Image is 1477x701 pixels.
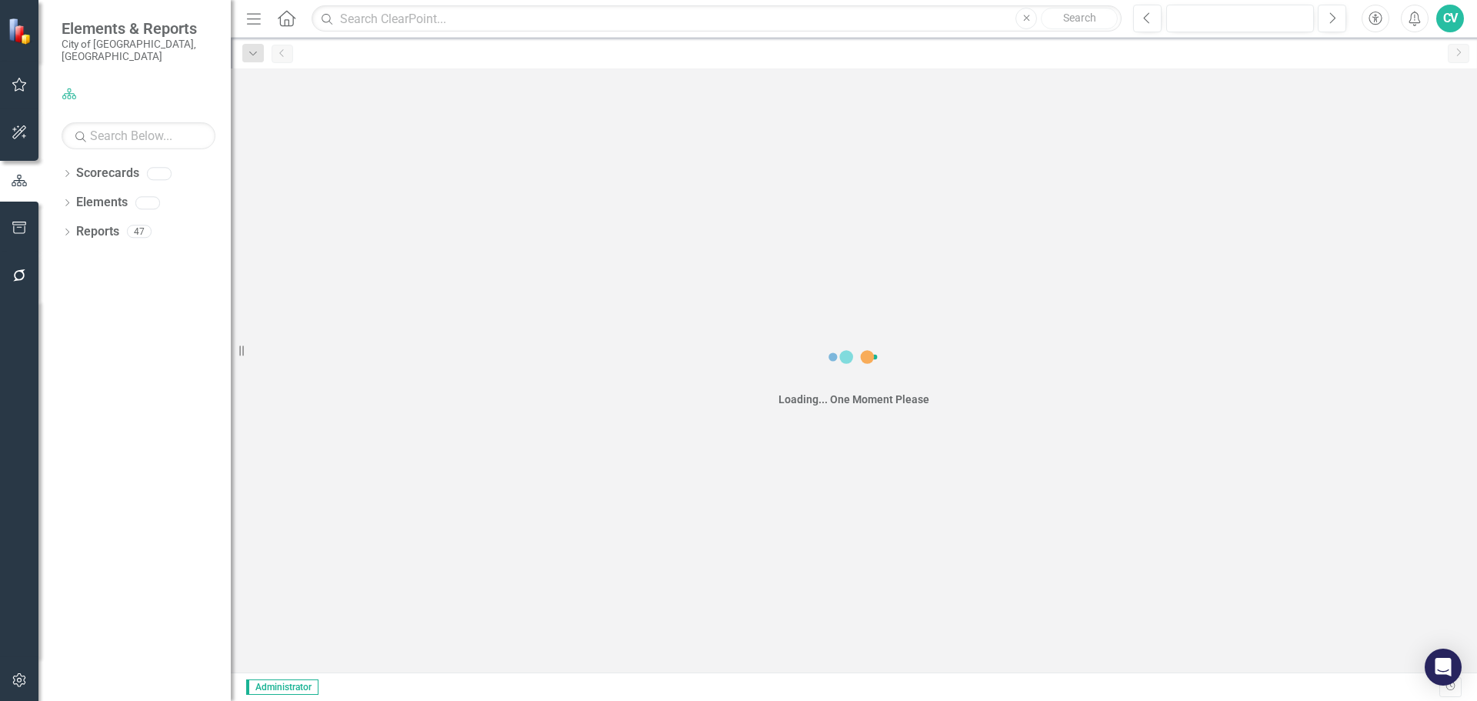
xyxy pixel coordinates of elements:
[312,5,1122,32] input: Search ClearPoint...
[76,223,119,241] a: Reports
[1063,12,1096,24] span: Search
[127,225,152,239] div: 47
[76,165,139,182] a: Scorecards
[1436,5,1464,32] button: CV
[62,122,215,149] input: Search Below...
[76,194,128,212] a: Elements
[62,38,215,63] small: City of [GEOGRAPHIC_DATA], [GEOGRAPHIC_DATA]
[8,18,35,45] img: ClearPoint Strategy
[246,679,318,695] span: Administrator
[1425,649,1462,686] div: Open Intercom Messenger
[1041,8,1118,29] button: Search
[779,392,929,407] div: Loading... One Moment Please
[62,19,215,38] span: Elements & Reports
